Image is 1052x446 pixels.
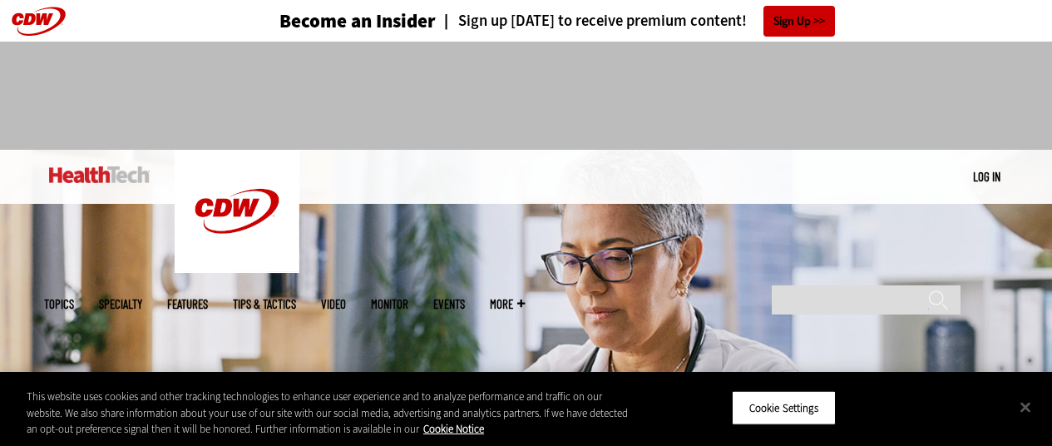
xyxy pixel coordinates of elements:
span: More [490,298,525,310]
span: Specialty [99,298,142,310]
div: User menu [973,168,1000,186]
a: Log in [973,169,1000,184]
iframe: advertisement [224,58,829,133]
span: Topics [44,298,74,310]
button: Cookie Settings [732,390,836,425]
img: Home [49,166,150,183]
a: More information about your privacy [423,422,484,436]
h3: Become an Insider [279,12,436,31]
a: Tips & Tactics [233,298,296,310]
a: Video [321,298,346,310]
a: Sign Up [763,6,835,37]
a: Features [167,298,208,310]
img: Home [175,150,299,273]
a: Sign up [DATE] to receive premium content! [436,13,747,29]
a: CDW [175,260,299,277]
a: MonITor [371,298,408,310]
button: Close [1007,389,1044,425]
a: Events [433,298,465,310]
div: This website uses cookies and other tracking technologies to enhance user experience and to analy... [27,389,631,438]
a: Become an Insider [217,12,436,31]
